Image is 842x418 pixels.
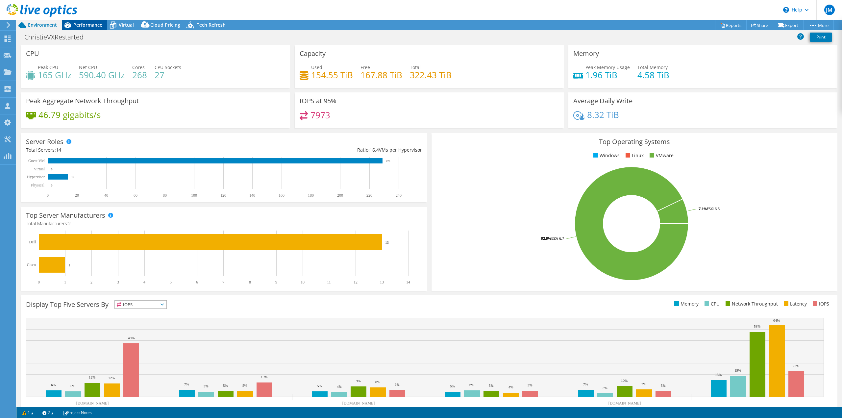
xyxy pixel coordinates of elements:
text: 5% [528,383,532,387]
h4: 590.40 GHz [79,71,125,79]
text: 5% [204,384,209,388]
span: IOPS [115,301,166,308]
text: 4 [143,280,145,284]
text: 229 [386,160,390,163]
span: Peak Memory Usage [585,64,630,70]
text: 180 [308,193,314,198]
h4: 268 [132,71,147,79]
text: 23% [793,364,799,368]
tspan: 7.1% [699,206,707,211]
h3: Top Operating Systems [436,138,832,145]
a: Project Notes [58,408,96,417]
text: 0 [51,184,53,187]
span: 14 [56,147,61,153]
span: JM [824,5,835,15]
text: [DOMAIN_NAME] [608,401,641,406]
text: 3 [117,280,119,284]
text: 64% [773,318,780,322]
li: IOPS [811,300,829,307]
text: 140 [249,193,255,198]
text: 120 [220,193,226,198]
text: 5 [170,280,172,284]
text: 14 [406,280,410,284]
text: 12% [89,375,95,379]
text: 7 [222,280,224,284]
text: 0 [51,168,53,171]
span: Environment [28,22,57,28]
text: 4% [337,384,342,388]
h4: 322.43 TiB [410,71,452,79]
h4: 46.79 gigabits/s [38,111,101,118]
h3: Top Server Manufacturers [26,212,105,219]
text: 48% [128,336,135,340]
a: Print [810,33,832,42]
li: Latency [782,300,807,307]
tspan: 92.9% [541,236,551,241]
li: Memory [673,300,699,307]
li: Network Throughput [724,300,778,307]
span: Total [410,64,421,70]
h1: ChristieVXRestarted [21,34,94,41]
text: 5% [242,383,247,387]
a: Reports [715,20,747,30]
a: Export [773,20,804,30]
text: 13 [385,240,389,244]
h3: Peak Aggregate Network Throughput [26,97,139,105]
text: 6% [469,383,474,387]
span: CPU Sockets [155,64,181,70]
text: 14 [71,176,75,179]
a: Share [746,20,773,30]
text: 1 [64,280,66,284]
text: 160 [279,193,285,198]
svg: \n [783,7,789,13]
a: 2 [38,408,58,417]
text: 15% [715,373,722,377]
span: 2 [68,220,71,227]
span: Tech Refresh [197,22,226,28]
text: 9 [275,280,277,284]
text: 7% [641,382,646,386]
text: 240 [396,193,402,198]
h3: CPU [26,50,39,57]
span: Virtual [119,22,134,28]
text: 3% [603,386,607,390]
text: 100 [191,193,197,198]
h4: 1.96 TiB [585,71,630,79]
text: 13% [261,375,267,379]
a: More [803,20,834,30]
text: 6 [196,280,198,284]
div: Ratio: VMs per Hypervisor [224,146,422,154]
li: Linux [624,152,644,159]
text: 10% [621,379,628,382]
text: 6% [395,382,400,386]
text: Physical [31,183,44,187]
text: 13 [380,280,384,284]
h3: Average Daily Write [573,97,632,105]
text: 40 [104,193,108,198]
text: 58% [754,324,760,328]
text: 5% [489,383,494,387]
h4: 167.88 TiB [360,71,402,79]
text: 5% [661,383,666,387]
text: 8 [249,280,251,284]
div: Total Servers: [26,146,224,154]
text: 4% [508,385,513,389]
text: 2 [90,280,92,284]
h4: 27 [155,71,181,79]
text: 7% [184,382,189,386]
text: 5% [450,384,455,388]
h3: Server Roles [26,138,63,145]
span: Used [311,64,322,70]
text: 60 [134,193,137,198]
h3: IOPS at 95% [300,97,336,105]
h3: Capacity [300,50,326,57]
h4: 154.55 TiB [311,71,353,79]
text: Guest VM [28,159,45,163]
tspan: ESXi 6.7 [551,236,564,241]
text: 5% [317,384,322,388]
span: Net CPU [79,64,97,70]
text: 10 [301,280,305,284]
span: Cores [132,64,145,70]
h4: 8.32 TiB [587,111,619,118]
span: Peak CPU [38,64,58,70]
